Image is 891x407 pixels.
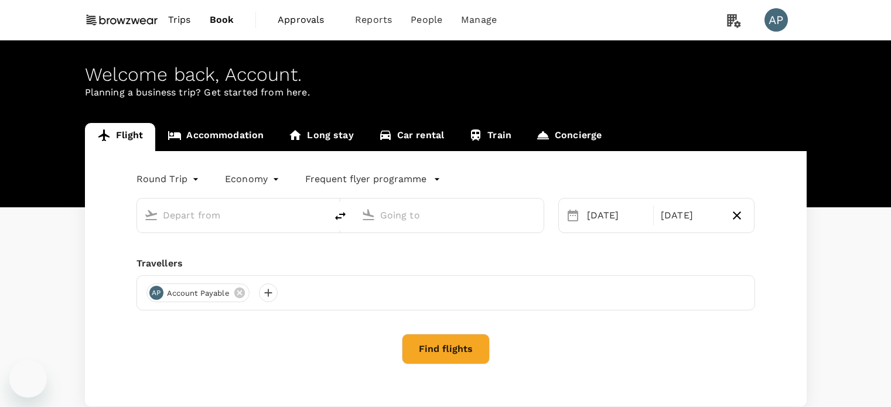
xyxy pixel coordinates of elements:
[85,123,156,151] a: Flight
[136,256,755,271] div: Travellers
[9,360,47,398] iframe: Button to launch messaging window
[146,283,250,302] div: APAccount Payable
[168,13,191,27] span: Trips
[225,170,282,189] div: Economy
[318,214,320,216] button: Open
[305,172,426,186] p: Frequent flyer programme
[411,13,442,27] span: People
[85,7,159,33] img: Browzwear Solutions Pte Ltd
[380,206,519,224] input: Going to
[326,202,354,230] button: delete
[160,288,237,299] span: Account Payable
[535,214,538,216] button: Open
[582,204,651,227] div: [DATE]
[276,123,366,151] a: Long stay
[461,13,497,27] span: Manage
[155,123,276,151] a: Accommodation
[163,206,302,224] input: Depart from
[136,170,202,189] div: Round Trip
[305,172,441,186] button: Frequent flyer programme
[366,123,457,151] a: Car rental
[210,13,234,27] span: Book
[524,123,614,151] a: Concierge
[85,64,807,85] div: Welcome back , Account .
[764,8,788,32] div: AP
[402,334,490,364] button: Find flights
[656,204,725,227] div: [DATE]
[456,123,524,151] a: Train
[149,286,163,300] div: AP
[85,85,807,100] p: Planning a business trip? Get started from here.
[278,13,336,27] span: Approvals
[355,13,392,27] span: Reports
